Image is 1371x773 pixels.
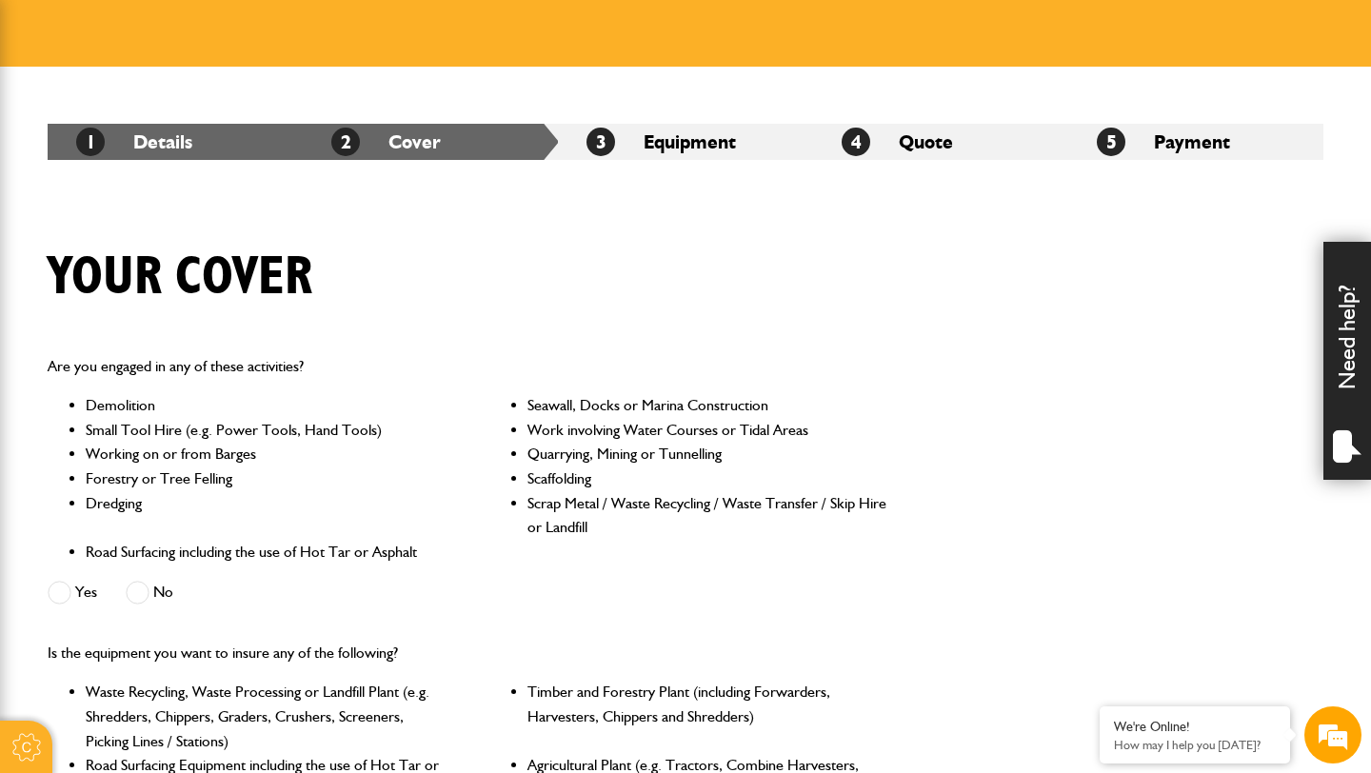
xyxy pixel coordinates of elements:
[86,540,447,565] li: Road Surfacing including the use of Hot Tar or Asphalt
[86,680,447,753] li: Waste Recycling, Waste Processing or Landfill Plant (e.g. Shredders, Chippers, Graders, Crushers,...
[303,124,558,160] li: Cover
[86,466,447,491] li: Forestry or Tree Felling
[558,124,813,160] li: Equipment
[813,124,1068,160] li: Quote
[527,418,888,443] li: Work involving Water Courses or Tidal Areas
[76,128,105,156] span: 1
[842,128,870,156] span: 4
[586,128,615,156] span: 3
[76,130,192,153] a: 1Details
[48,354,888,379] p: Are you engaged in any of these activities?
[1114,738,1276,752] p: How may I help you today?
[527,442,888,466] li: Quarrying, Mining or Tunnelling
[527,491,888,540] li: Scrap Metal / Waste Recycling / Waste Transfer / Skip Hire or Landfill
[331,128,360,156] span: 2
[527,466,888,491] li: Scaffolding
[86,442,447,466] li: Working on or from Barges
[1114,719,1276,735] div: We're Online!
[527,393,888,418] li: Seawall, Docks or Marina Construction
[527,680,888,753] li: Timber and Forestry Plant (including Forwarders, Harvesters, Chippers and Shredders)
[1097,128,1125,156] span: 5
[86,418,447,443] li: Small Tool Hire (e.g. Power Tools, Hand Tools)
[86,491,447,540] li: Dredging
[86,393,447,418] li: Demolition
[1068,124,1323,160] li: Payment
[48,641,888,665] p: Is the equipment you want to insure any of the following?
[126,581,173,605] label: No
[48,246,312,309] h1: Your cover
[1323,242,1371,480] div: Need help?
[48,581,97,605] label: Yes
